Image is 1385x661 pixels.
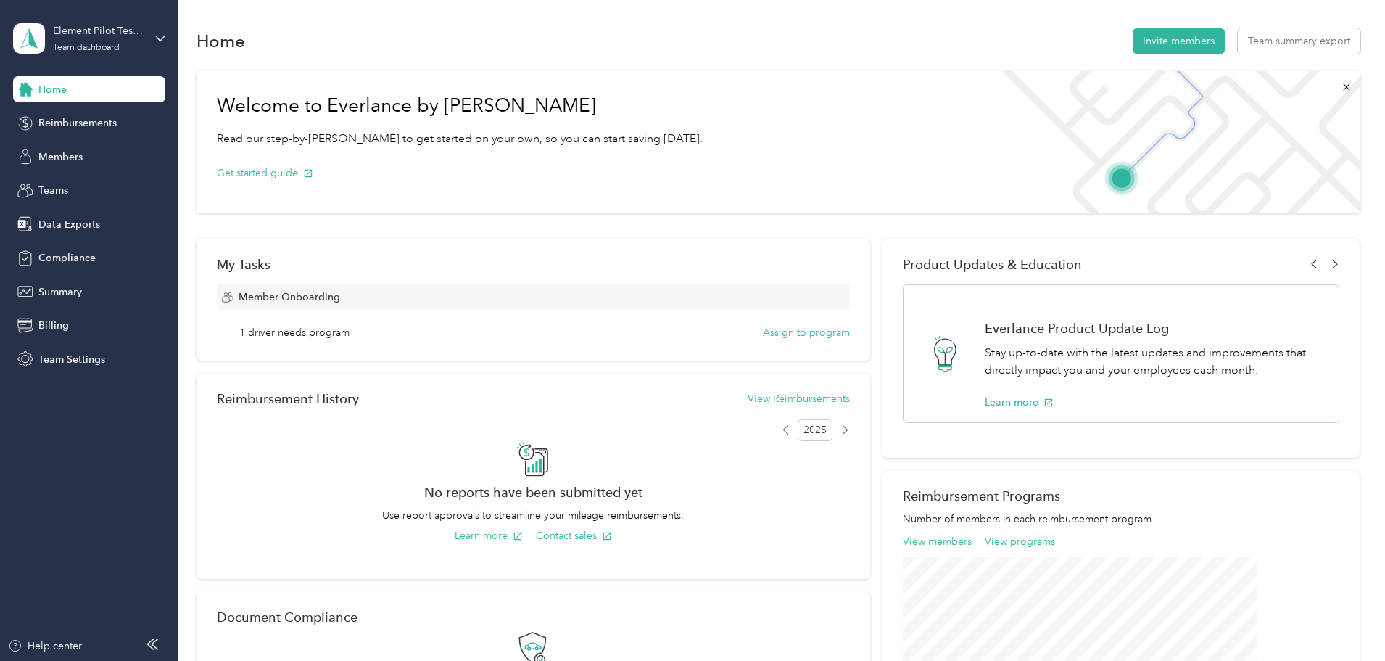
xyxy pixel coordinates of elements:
iframe: Everlance-gr Chat Button Frame [1304,580,1385,661]
span: Home [38,82,67,97]
span: Teams [38,183,68,198]
button: Help center [8,639,82,654]
h1: Home [197,33,245,49]
div: Team dashboard [53,44,120,52]
div: Element Pilot Test Team [53,23,144,38]
span: Member Onboarding [239,290,340,305]
h2: Reimbursement History [217,391,359,406]
button: Learn more [455,528,523,543]
button: View members [903,534,972,549]
span: Data Exports [38,217,100,232]
button: View programs [985,534,1055,549]
span: 1 driver needs program [239,325,350,340]
button: Invite members [1133,28,1225,54]
button: Team summary export [1238,28,1360,54]
button: Learn more [985,395,1054,410]
span: Billing [38,318,69,333]
p: Number of members in each reimbursement program. [903,512,1339,527]
span: 2025 [798,419,832,441]
p: Read our step-by-[PERSON_NAME] to get started on your own, so you can start saving [DATE]. [217,130,703,148]
div: My Tasks [217,257,850,272]
button: Contact sales [536,528,612,543]
span: Reimbursements [38,115,117,131]
p: Use report approvals to streamline your mileage reimbursements. [217,508,850,523]
span: Summary [38,284,82,300]
span: Team Settings [38,352,105,367]
span: Compliance [38,250,96,266]
h2: Reimbursement Programs [903,488,1339,504]
span: Members [38,149,83,165]
button: Get started guide [217,165,313,181]
h2: Document Compliance [217,609,357,625]
h1: Everlance Product Update Log [985,321,1323,336]
img: Welcome to everlance [988,71,1360,213]
button: Assign to program [763,325,850,340]
h2: No reports have been submitted yet [217,485,850,500]
p: Stay up-to-date with the latest updates and improvements that directly impact you and your employ... [985,344,1323,379]
h1: Welcome to Everlance by [PERSON_NAME] [217,94,703,118]
button: View Reimbursements [748,391,850,406]
span: Product Updates & Education [903,257,1082,272]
